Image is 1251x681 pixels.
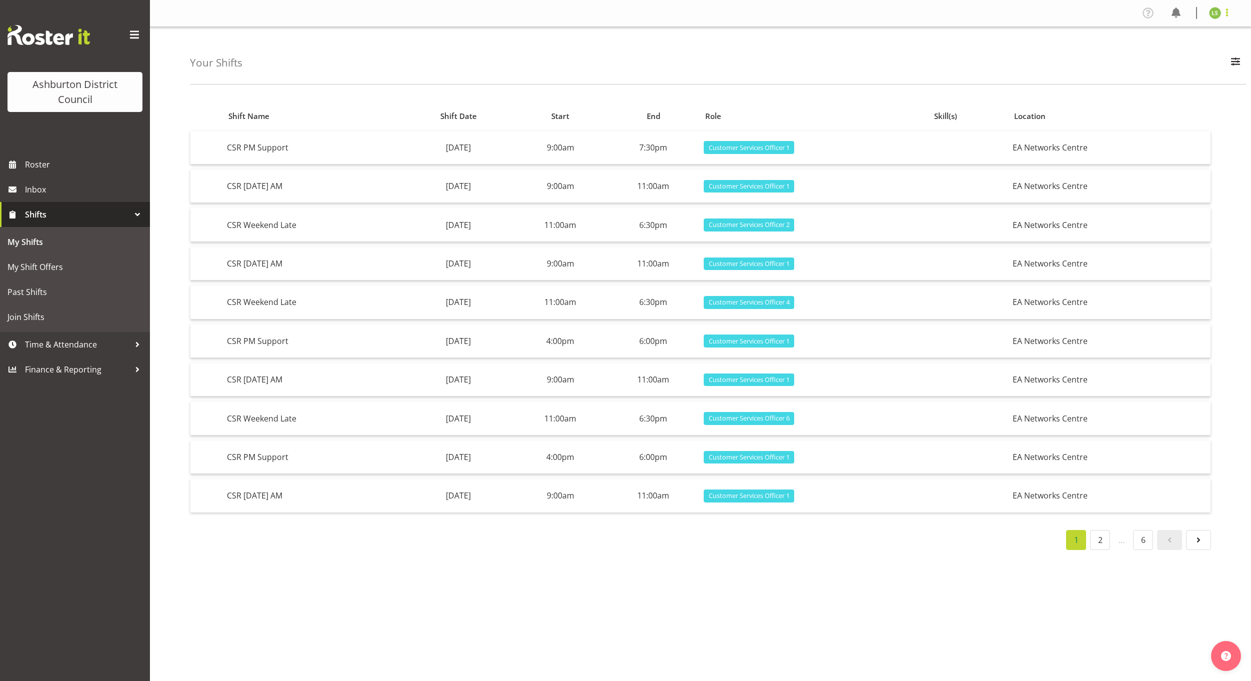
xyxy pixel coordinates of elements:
span: My Shifts [7,234,142,249]
td: 6:30pm [607,285,700,319]
td: [DATE] [403,324,514,358]
td: CSR [DATE] AM [223,479,403,512]
td: EA Networks Centre [1009,363,1211,396]
span: Customer Services Officer 2 [709,220,790,229]
span: Join Shifts [7,309,142,324]
span: Shift Date [440,110,477,122]
span: Shifts [25,207,130,222]
a: Past Shifts [2,279,147,304]
td: 11:00am [607,479,700,512]
span: Role [705,110,721,122]
td: CSR [DATE] AM [223,247,403,280]
td: 11:00am [607,169,700,203]
h4: Your Shifts [190,57,242,68]
span: Customer Services Officer 6 [709,413,790,423]
td: EA Networks Centre [1009,208,1211,241]
td: EA Networks Centre [1009,131,1211,164]
span: End [647,110,660,122]
td: 6:30pm [607,401,700,435]
td: [DATE] [403,401,514,435]
span: Inbox [25,182,145,197]
td: CSR Weekend Late [223,285,403,319]
span: Roster [25,157,145,172]
td: CSR PM Support [223,131,403,164]
td: EA Networks Centre [1009,247,1211,280]
span: Finance & Reporting [25,362,130,377]
td: EA Networks Centre [1009,324,1211,358]
td: CSR [DATE] AM [223,169,403,203]
td: CSR PM Support [223,440,403,474]
td: [DATE] [403,169,514,203]
td: [DATE] [403,131,514,164]
span: Customer Services Officer 1 [709,375,790,384]
a: 6 [1133,530,1153,550]
td: [DATE] [403,440,514,474]
td: CSR PM Support [223,324,403,358]
td: EA Networks Centre [1009,479,1211,512]
span: Customer Services Officer 1 [709,336,790,346]
td: 4:00pm [514,324,607,358]
td: CSR Weekend Late [223,208,403,241]
img: liam-stewart8677.jpg [1209,7,1221,19]
td: 6:30pm [607,208,700,241]
span: My Shift Offers [7,259,142,274]
span: Customer Services Officer 1 [709,452,790,462]
span: Customer Services Officer 1 [709,181,790,191]
span: Customer Services Officer 1 [709,259,790,268]
td: 9:00am [514,479,607,512]
a: Join Shifts [2,304,147,329]
div: Ashburton District Council [17,77,132,107]
td: EA Networks Centre [1009,285,1211,319]
a: My Shift Offers [2,254,147,279]
button: Filter Employees [1225,52,1246,74]
td: EA Networks Centre [1009,169,1211,203]
td: 11:00am [514,208,607,241]
span: Skill(s) [934,110,957,122]
td: 11:00am [607,363,700,396]
span: Customer Services Officer 1 [709,491,790,500]
span: Past Shifts [7,284,142,299]
td: [DATE] [403,247,514,280]
td: EA Networks Centre [1009,440,1211,474]
span: Customer Services Officer 4 [709,297,790,307]
td: 9:00am [514,363,607,396]
td: 4:00pm [514,440,607,474]
td: 9:00am [514,131,607,164]
img: help-xxl-2.png [1221,651,1231,661]
td: 9:00am [514,247,607,280]
td: CSR [DATE] AM [223,363,403,396]
td: 11:00am [514,401,607,435]
td: EA Networks Centre [1009,401,1211,435]
td: 11:00am [514,285,607,319]
td: [DATE] [403,285,514,319]
td: [DATE] [403,479,514,512]
span: Shift Name [228,110,269,122]
td: 9:00am [514,169,607,203]
span: Location [1014,110,1046,122]
td: 6:00pm [607,324,700,358]
a: 2 [1090,530,1110,550]
img: Rosterit website logo [7,25,90,45]
span: Customer Services Officer 1 [709,143,790,152]
td: 6:00pm [607,440,700,474]
td: 11:00am [607,247,700,280]
a: My Shifts [2,229,147,254]
td: CSR Weekend Late [223,401,403,435]
td: [DATE] [403,208,514,241]
span: Start [551,110,569,122]
span: Time & Attendance [25,337,130,352]
td: [DATE] [403,363,514,396]
td: 7:30pm [607,131,700,164]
